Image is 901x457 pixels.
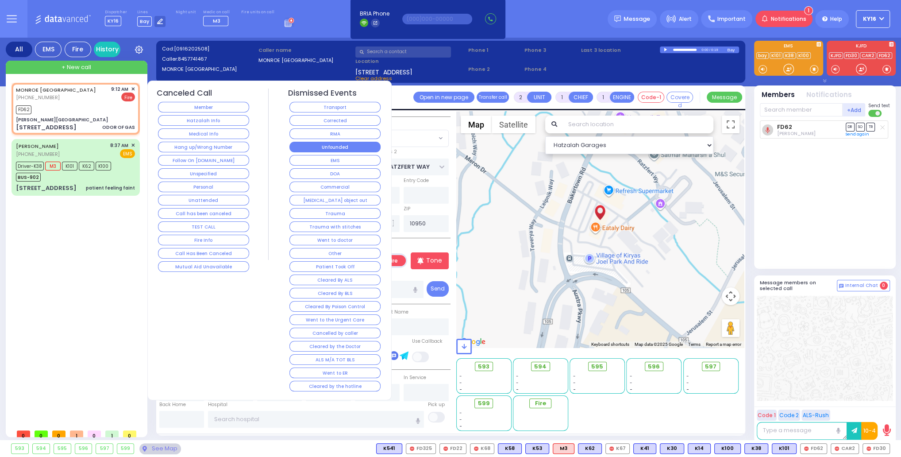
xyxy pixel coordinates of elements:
span: 0 [880,282,888,290]
button: RMA [289,128,381,139]
span: 8:37 AM [110,142,128,149]
a: K100 [797,52,811,59]
div: FD62 [800,443,827,454]
div: FD325 [406,443,436,454]
a: K101 [770,52,782,59]
span: DR [846,123,855,131]
button: Call Has Been Canceled [158,248,249,259]
span: [0916202508] [174,45,209,52]
span: - [516,386,519,393]
span: TR [866,123,875,131]
div: K53 [525,443,549,454]
button: Cancelled by caller [289,328,381,338]
label: Fire [381,255,406,266]
div: K67 [605,443,630,454]
button: DOA [289,168,381,179]
span: - [516,380,519,386]
div: 596 [75,444,92,453]
label: Last 3 location [581,46,660,54]
span: 599 [478,399,490,408]
span: BUS-902 [16,173,41,182]
div: BLS [525,443,549,454]
span: 596 [648,362,660,371]
button: Code 1 [757,410,777,421]
label: Pick up [428,401,445,408]
button: Call has been canceled [158,208,249,219]
label: Entry Code [404,177,429,184]
div: BLS [660,443,684,454]
span: [PHONE_NUMBER] [16,94,60,101]
button: Map camera controls [722,287,739,305]
input: Search hospital [208,411,424,428]
label: Caller name [258,46,352,54]
div: 599 [117,444,134,453]
label: Use Callback [412,338,443,345]
div: K62 [578,443,602,454]
span: Bay [137,16,152,27]
span: - [686,380,689,386]
button: Trauma with stitches [289,221,381,232]
span: [PHONE_NUMBER] [16,151,60,158]
a: FD30 [844,52,859,59]
div: [PERSON_NAME][GEOGRAPHIC_DATA] [16,116,108,123]
span: 595 [591,362,603,371]
label: Dispatcher [105,10,127,15]
button: Covered [666,92,693,103]
span: SECTION 6 [355,130,436,146]
div: 0:19 [711,45,719,55]
button: Internal Chat 0 [837,280,890,291]
span: K100 [96,162,111,170]
div: 0:00 [701,45,709,55]
a: [PERSON_NAME] [16,143,59,150]
span: BRIA Phone [360,10,389,18]
button: Show street map [461,116,492,133]
img: red-radio-icon.svg [835,446,839,451]
span: - [516,373,519,380]
div: FD22 [439,443,466,454]
button: Went to ER [289,368,381,378]
label: Medic on call [203,10,231,15]
button: Cleared By ALS [289,275,381,285]
button: EMS [289,155,381,166]
span: Phone 3 [524,46,578,54]
button: Medical Info [158,128,249,139]
div: K58 [498,443,522,454]
div: BLS [688,443,711,454]
span: + New call [62,63,91,72]
p: Tone [426,256,442,265]
span: 594 [534,362,547,371]
div: K30 [660,443,684,454]
span: - [686,386,689,393]
div: [STREET_ADDRESS] [16,123,77,132]
span: 1 [105,430,119,437]
img: red-radio-icon.svg [474,446,478,451]
div: 595 [54,444,71,453]
div: K100 [714,443,741,454]
div: All [6,42,32,57]
a: History [94,42,120,57]
label: In Service [404,374,426,381]
span: 0 [88,430,101,437]
button: Corrected [289,115,381,126]
div: BLS [714,443,741,454]
img: red-radio-icon.svg [866,446,871,451]
div: Fire [65,42,91,57]
span: - [630,373,632,380]
span: - [686,373,689,380]
button: Patient Took Off [289,261,381,272]
span: David Bikel [777,130,816,137]
span: Driver-K38 [16,162,44,170]
button: ALS-Rush [801,410,830,421]
div: BLS [772,443,797,454]
div: K101 [772,443,797,454]
div: [STREET_ADDRESS] [16,184,77,193]
button: ENGINE [610,92,634,103]
div: EMS [35,42,62,57]
span: - [630,386,632,393]
input: Search location [562,116,713,133]
button: UNIT [527,92,551,103]
button: Follow On [DOMAIN_NAME] [158,155,249,166]
button: CHIEF [569,92,593,103]
span: - [459,423,462,430]
div: ODOR OF GAS [102,124,135,131]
